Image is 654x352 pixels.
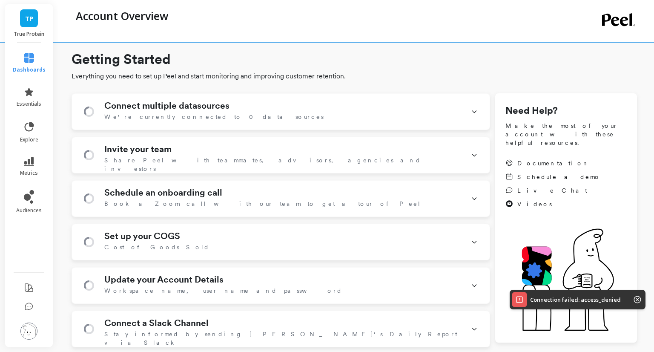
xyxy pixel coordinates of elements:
[14,31,45,38] p: True Protein
[25,14,33,23] span: TP
[517,173,601,181] span: Schedule a demo
[505,200,601,208] a: Videos
[16,207,42,214] span: audiences
[20,170,38,176] span: metrics
[517,186,587,195] span: Live Chat
[530,296,621,303] p: Connection failed: access_denied
[505,121,627,147] span: Make the most of your account with these helpful resources.
[517,200,552,208] span: Videos
[20,323,37,340] img: profile picture
[72,49,637,69] h1: Getting Started
[517,159,590,167] span: Documentation
[505,159,601,167] a: Documentation
[505,104,627,118] h1: Need Help?
[104,243,209,251] span: Cost of Goods Sold
[13,66,46,73] span: dashboards
[104,330,461,347] span: Stay informed by sending [PERSON_NAME]'s Daily Report via Slack
[72,71,637,81] span: Everything you need to set up Peel and start monitoring and improving customer retention.
[104,286,342,295] span: Workspace name, user name and password
[104,156,461,173] span: Share Peel with teammates, advisors, agencies and investors
[104,318,209,328] h1: Connect a Slack Channel
[17,101,41,107] span: essentials
[104,231,180,241] h1: Set up your COGS
[505,173,601,181] a: Schedule a demo
[104,199,421,208] span: Book a Zoom call with our team to get a tour of Peel
[104,101,229,111] h1: Connect multiple datasources
[104,188,222,198] h1: Schedule an onboarding call
[20,136,38,143] span: explore
[76,9,168,23] p: Account Overview
[104,144,172,154] h1: Invite your team
[104,113,324,121] span: We're currently connected to 0 data sources
[104,274,224,285] h1: Update your Account Details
